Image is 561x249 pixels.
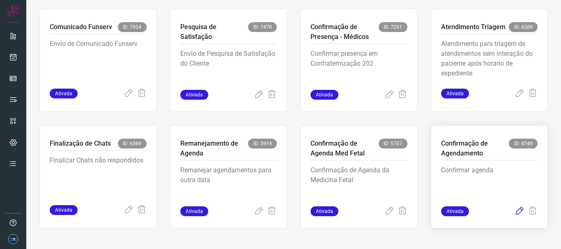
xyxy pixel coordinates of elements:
[509,139,538,148] span: ID: 4749
[441,39,538,80] p: Atendimento para triagem de atendimentos sem interação do paciente após horário de expediente
[118,22,147,32] span: ID: 7924
[310,22,379,42] p: Confirmação de Presença - Médicos
[248,139,277,148] span: ID: 5914
[180,22,248,42] p: Pesquisa de Satisfação
[310,165,407,206] p: Confirmação de Agenda da Medicina Fetal
[180,139,248,158] p: Remanejamento de Agenda
[379,22,407,32] span: ID: 7291
[441,165,538,206] p: Confirmar agenda
[50,22,112,32] p: Comunicado Funserv
[180,49,277,90] p: Envio de Pesquisa de Satisfação do Cliente
[50,139,111,148] p: Finalização de Chats
[379,139,407,148] span: ID: 5707
[180,90,208,100] span: Ativada
[310,206,338,216] span: Ativada
[50,155,147,196] p: Finalizar Chats não respondidos
[50,205,78,215] span: Ativada
[441,139,509,158] p: Confirmação de Agendamento
[310,49,407,90] p: Confirmar presença em Confraternização 202
[7,5,19,17] img: Logo
[441,206,469,216] span: Ativada
[310,90,338,100] span: Ativada
[50,89,78,98] span: Ativada
[180,206,208,216] span: Ativada
[509,22,538,32] span: ID: 6589
[441,89,469,98] span: Ativada
[441,22,506,32] p: Atendimento Triagem
[8,234,18,244] img: d06bdf07e729e349525d8f0de7f5f473.png
[118,139,147,148] span: ID: 6569
[248,22,277,32] span: ID: 7478
[50,39,147,80] p: Envio de Comunicado Funserv
[310,139,379,158] p: Confirmação de Agenda Med Fetal
[180,165,277,206] p: Remanejar agendamentos para outra data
